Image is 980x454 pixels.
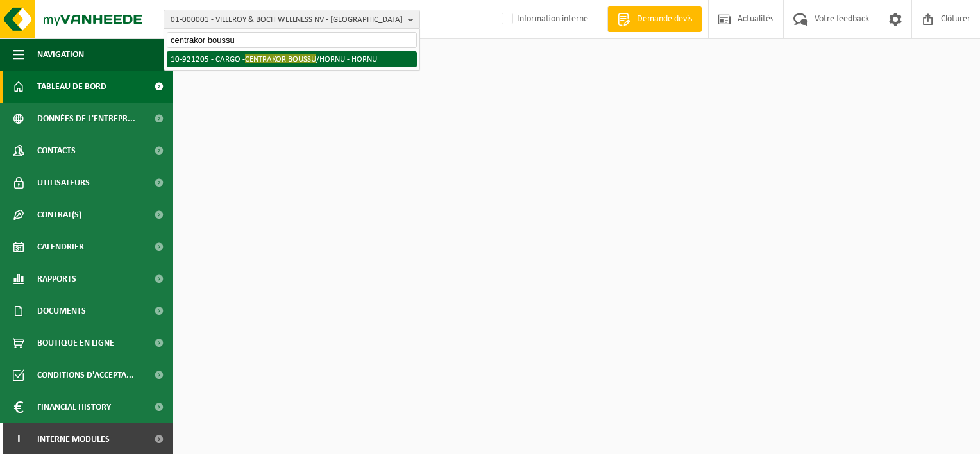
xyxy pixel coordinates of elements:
[37,359,134,391] span: Conditions d'accepta...
[164,10,420,29] button: 01-000001 - VILLEROY & BOCH WELLNESS NV - [GEOGRAPHIC_DATA]
[37,135,76,167] span: Contacts
[37,327,114,359] span: Boutique en ligne
[634,13,695,26] span: Demande devis
[37,263,76,295] span: Rapports
[37,71,106,103] span: Tableau de bord
[37,167,90,199] span: Utilisateurs
[167,51,417,67] li: 10-921205 - CARGO - /HORNU - HORNU
[37,295,86,327] span: Documents
[499,10,588,29] label: Information interne
[37,38,84,71] span: Navigation
[37,199,81,231] span: Contrat(s)
[37,391,111,423] span: Financial History
[167,32,417,48] input: Chercher des succursales liées
[37,103,135,135] span: Données de l'entrepr...
[607,6,702,32] a: Demande devis
[245,54,316,63] span: CENTRAKOR BOUSSU
[171,10,403,29] span: 01-000001 - VILLEROY & BOCH WELLNESS NV - [GEOGRAPHIC_DATA]
[37,231,84,263] span: Calendrier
